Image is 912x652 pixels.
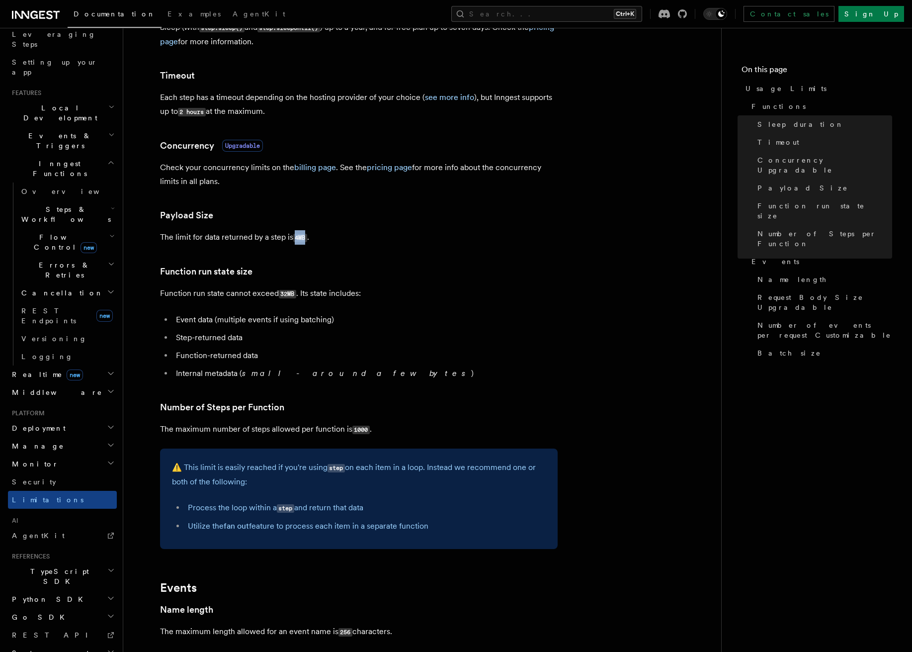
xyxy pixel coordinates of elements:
a: Batch size [753,344,892,362]
code: step [328,464,345,472]
p: Each step has a timeout depending on the hosting provider of your choice ( ), but Inngest support... [160,91,558,119]
a: Request Body Size Upgradable [753,288,892,316]
span: Events [751,257,799,267]
span: Overview [21,187,124,195]
a: REST Endpointsnew [17,302,117,330]
a: Security [8,473,117,491]
button: Local Development [8,99,117,127]
span: Limitations [12,496,83,504]
span: Platform [8,409,45,417]
a: REST API [8,626,117,644]
li: Utilize the feature to process each item in a separate function [185,519,546,533]
button: Inngest Functions [8,155,117,183]
code: 1000 [352,426,370,434]
code: 4MB [293,234,307,242]
span: AgentKit [12,532,65,540]
button: Monitor [8,455,117,473]
button: Cancellation [17,284,117,302]
a: Name length [753,271,892,288]
em: small - around a few bytes [242,369,471,378]
a: see more info [425,93,474,102]
p: The limit for data returned by a step is . [160,230,558,245]
code: step.sleepUntil() [257,24,320,32]
span: Go SDK [8,612,71,622]
code: step [277,504,294,513]
a: Name length [160,603,213,617]
button: TypeScript SDK [8,562,117,590]
a: billing page [294,163,336,172]
button: Search...Ctrl+K [451,6,642,22]
li: Event data (multiple events if using batching) [173,313,558,327]
span: Inngest Functions [8,159,107,179]
p: Function run state cannot exceed . Its state includes: [160,286,558,301]
a: AgentKit [227,3,291,27]
span: Request Body Size Upgradable [757,292,892,312]
a: ConcurrencyUpgradable [160,139,263,153]
a: Documentation [68,3,162,28]
button: Manage [8,437,117,455]
span: Name length [757,275,827,284]
li: Process the loop within a and return that data [185,501,546,515]
button: Python SDK [8,590,117,608]
a: fan out [224,521,249,531]
span: Events & Triggers [8,131,108,151]
a: Timeout [160,69,195,83]
span: References [8,553,50,560]
span: Sleep duration [757,119,844,129]
span: new [81,242,97,253]
li: Step-returned data [173,331,558,345]
p: ⚠️ This limit is easily reached if you're using on each item in a loop. Instead we recommend one ... [172,461,546,489]
button: Toggle dark mode [703,8,727,20]
a: Usage Limits [742,80,892,97]
span: Features [8,89,41,97]
a: Logging [17,348,117,366]
span: Timeout [757,137,799,147]
span: Setting up your app [12,58,97,76]
a: Payload Size [160,208,213,222]
span: new [96,310,113,322]
a: Concurrency Upgradable [753,151,892,179]
a: Function run state size [160,265,252,279]
span: Examples [167,10,221,18]
span: Batch size [757,348,821,358]
a: Sleep duration [753,115,892,133]
a: Number of Steps per Function [160,400,284,414]
a: Examples [162,3,227,27]
span: Payload Size [757,183,848,193]
a: Events [160,581,197,595]
span: Errors & Retries [17,260,108,280]
a: Leveraging Steps [8,25,117,53]
span: Number of Steps per Function [757,229,892,249]
button: Events & Triggers [8,127,117,155]
span: Flow Control [17,232,109,252]
button: Realtimenew [8,366,117,383]
code: 32MB [279,290,296,298]
span: Deployment [8,423,66,433]
span: Usage Limits [746,84,827,93]
span: AI [8,517,18,525]
p: The maximum number of steps allowed per function is . [160,422,558,437]
span: Function run state size [757,201,892,221]
button: Middleware [8,383,117,401]
span: TypeScript SDK [8,566,107,586]
a: Functions [747,97,892,115]
a: Contact sales [744,6,834,22]
a: pricing page [367,163,412,172]
span: Number of events per request Customizable [757,320,892,340]
kbd: Ctrl+K [614,9,636,19]
a: Events [747,253,892,271]
span: Concurrency Upgradable [757,155,892,175]
span: Monitor [8,459,59,469]
a: Limitations [8,491,117,509]
span: REST API [12,631,96,639]
button: Go SDK [8,608,117,626]
a: Payload Size [753,179,892,197]
li: Function-returned data [173,349,558,363]
span: AgentKit [233,10,285,18]
a: Number of Steps per Function [753,225,892,253]
div: Inngest Functions [8,183,117,366]
span: Upgradable [222,140,263,152]
span: Python SDK [8,594,89,604]
p: Check your concurrency limits on the . See the for more info about the concurrency limits in all ... [160,161,558,188]
a: Setting up your app [8,53,117,81]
